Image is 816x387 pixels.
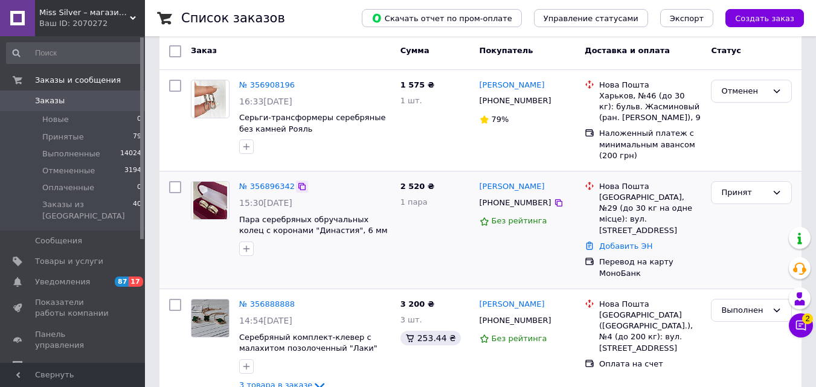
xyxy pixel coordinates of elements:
button: Создать заказ [725,9,804,27]
a: Серебряный комплект-клевер с малахитом позолоченный "Лаки" Набор Серьги и колье серебро [239,333,377,364]
div: Харьков, №46 (до 30 кг): бульв. Жасминовый (ран. [PERSON_NAME]), 9 [599,91,701,124]
a: № 356896342 [239,182,295,191]
div: Нова Пошта [599,181,701,192]
div: [GEOGRAPHIC_DATA] ([GEOGRAPHIC_DATA].), №4 (до 200 кг): вул. [STREET_ADDRESS] [599,310,701,354]
span: 17 [129,277,143,287]
span: 0 [137,114,141,125]
button: Скачать отчет по пром-оплате [362,9,522,27]
span: Доставка и оплата [585,46,670,55]
span: 79 [133,132,141,142]
span: Без рейтинга [492,334,547,343]
span: Принятые [42,132,84,142]
span: Заказы из [GEOGRAPHIC_DATA] [42,199,133,221]
span: 1 пара [400,197,428,206]
span: 2 [802,313,813,324]
a: № 356888888 [239,299,295,309]
img: Фото товару [191,299,228,337]
span: 1 шт. [400,96,422,105]
span: 0 [137,182,141,193]
span: Сумма [400,46,429,55]
div: Оплата на счет [599,359,701,369]
a: Фото товару [191,80,230,118]
span: Отмененные [42,165,95,176]
span: Панель управления [35,329,112,351]
span: Сообщения [35,235,82,246]
span: 14024 [120,149,141,159]
a: [PERSON_NAME] [480,80,545,91]
span: 79% [492,115,509,124]
span: Оплаченные [42,182,94,193]
span: 2 520 ₴ [400,182,434,191]
div: Нова Пошта [599,299,701,310]
a: Серьги-трансформеры серебряные без камней Рояль [239,113,385,133]
span: 40 [133,199,141,221]
a: Фото товару [191,181,230,220]
img: Фото товару [193,182,227,219]
span: Создать заказ [735,14,794,23]
span: Экспорт [670,14,704,23]
button: Управление статусами [534,9,648,27]
span: Уведомления [35,277,90,287]
div: [GEOGRAPHIC_DATA], №29 (до 30 кг на одне місце): вул. [STREET_ADDRESS] [599,192,701,236]
span: [PHONE_NUMBER] [480,316,551,325]
div: Наложенный платеж с минимальным авансом (200 грн) [599,128,701,161]
span: Заказы [35,95,65,106]
button: Экспорт [660,9,713,27]
span: [PHONE_NUMBER] [480,198,551,207]
span: Показатели работы компании [35,297,112,319]
span: [PHONE_NUMBER] [480,96,551,105]
span: Новые [42,114,69,125]
span: 87 [115,277,129,287]
a: [PERSON_NAME] [480,181,545,193]
button: Чат с покупателем2 [789,313,813,337]
span: 3194 [124,165,141,176]
span: Заказ [191,46,217,55]
span: Товары и услуги [35,256,103,267]
a: Пара серебряных обручальных колец с коронами "Династия", 6 мм [239,215,388,235]
span: Выполненные [42,149,100,159]
img: Фото товару [194,80,226,118]
span: Покупатель [480,46,533,55]
span: Статус [711,46,741,55]
span: 16:33[DATE] [239,97,292,106]
span: Отзывы [35,360,67,371]
input: Поиск [6,42,143,64]
div: Принят [721,187,767,199]
span: Управление статусами [544,14,638,23]
div: Ваш ID: 2070272 [39,18,145,29]
div: Нова Пошта [599,80,701,91]
span: 15:30[DATE] [239,198,292,208]
a: Фото товару [191,299,230,337]
span: Скачать отчет по пром-оплате [371,13,512,24]
a: Добавить ЭН [599,241,652,251]
a: Создать заказ [713,13,804,22]
span: Miss Silver – магазин ювелирных украшений из серебра [39,7,130,18]
div: Перевод на карту МоноБанк [599,257,701,278]
span: Заказы и сообщения [35,75,121,86]
a: № 356908196 [239,80,295,89]
span: Без рейтинга [492,216,547,225]
span: 14:54[DATE] [239,316,292,325]
div: Отменен [721,85,767,98]
span: 1 575 ₴ [400,80,434,89]
a: [PERSON_NAME] [480,299,545,310]
h1: Список заказов [181,11,285,25]
div: Выполнен [721,304,767,317]
div: 253.44 ₴ [400,331,461,345]
span: 3 200 ₴ [400,299,434,309]
span: 3 шт. [400,315,422,324]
